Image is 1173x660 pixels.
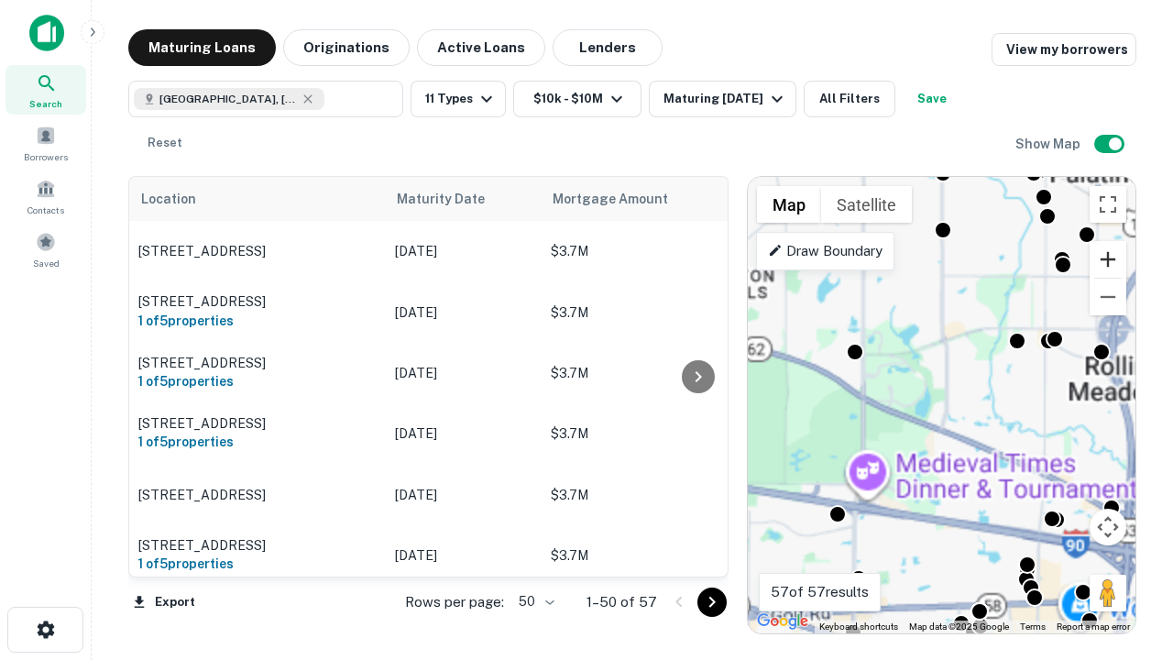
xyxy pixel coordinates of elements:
[138,293,377,310] p: [STREET_ADDRESS]
[697,588,727,617] button: Go to next page
[768,240,882,262] p: Draw Boundary
[417,29,545,66] button: Active Loans
[395,545,532,566] p: [DATE]
[553,188,692,210] span: Mortgage Amount
[1020,621,1046,632] a: Terms
[24,149,68,164] span: Borrowers
[757,186,821,223] button: Show street map
[395,241,532,261] p: [DATE]
[819,621,898,633] button: Keyboard shortcuts
[551,302,734,323] p: $3.7M
[138,487,377,503] p: [STREET_ADDRESS]
[909,621,1009,632] span: Map data ©2025 Google
[551,241,734,261] p: $3.7M
[395,423,532,444] p: [DATE]
[748,177,1135,633] div: 0 0
[128,588,200,616] button: Export
[1090,575,1126,611] button: Drag Pegman onto the map to open Street View
[395,302,532,323] p: [DATE]
[992,33,1136,66] a: View my borrowers
[138,415,377,432] p: [STREET_ADDRESS]
[411,81,506,117] button: 11 Types
[551,423,734,444] p: $3.7M
[649,81,796,117] button: Maturing [DATE]
[752,610,813,633] img: Google
[5,118,86,168] a: Borrowers
[752,610,813,633] a: Open this area in Google Maps (opens a new window)
[5,225,86,274] a: Saved
[140,188,196,210] span: Location
[138,371,377,391] h6: 1 of 5 properties
[386,177,542,221] th: Maturity Date
[138,537,377,554] p: [STREET_ADDRESS]
[129,177,386,221] th: Location
[771,581,869,603] p: 57 of 57 results
[542,177,743,221] th: Mortgage Amount
[5,171,86,221] a: Contacts
[804,81,895,117] button: All Filters
[5,65,86,115] a: Search
[1057,621,1130,632] a: Report a map error
[821,186,912,223] button: Show satellite imagery
[159,91,297,107] span: [GEOGRAPHIC_DATA], [GEOGRAPHIC_DATA]
[397,188,509,210] span: Maturity Date
[138,554,377,574] h6: 1 of 5 properties
[903,81,961,117] button: Save your search to get updates of matches that match your search criteria.
[27,203,64,217] span: Contacts
[128,29,276,66] button: Maturing Loans
[138,432,377,452] h6: 1 of 5 properties
[1081,455,1173,543] iframe: Chat Widget
[29,96,62,111] span: Search
[553,29,663,66] button: Lenders
[29,15,64,51] img: capitalize-icon.png
[586,591,657,613] p: 1–50 of 57
[138,355,377,371] p: [STREET_ADDRESS]
[551,363,734,383] p: $3.7M
[551,485,734,505] p: $3.7M
[513,81,641,117] button: $10k - $10M
[405,591,504,613] p: Rows per page:
[283,29,410,66] button: Originations
[138,311,377,331] h6: 1 of 5 properties
[33,256,60,270] span: Saved
[136,125,194,161] button: Reset
[395,363,532,383] p: [DATE]
[511,588,557,615] div: 50
[138,243,377,259] p: [STREET_ADDRESS]
[663,88,788,110] div: Maturing [DATE]
[395,485,532,505] p: [DATE]
[1090,241,1126,278] button: Zoom in
[1090,186,1126,223] button: Toggle fullscreen view
[1015,134,1083,154] h6: Show Map
[551,545,734,566] p: $3.7M
[1090,279,1126,315] button: Zoom out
